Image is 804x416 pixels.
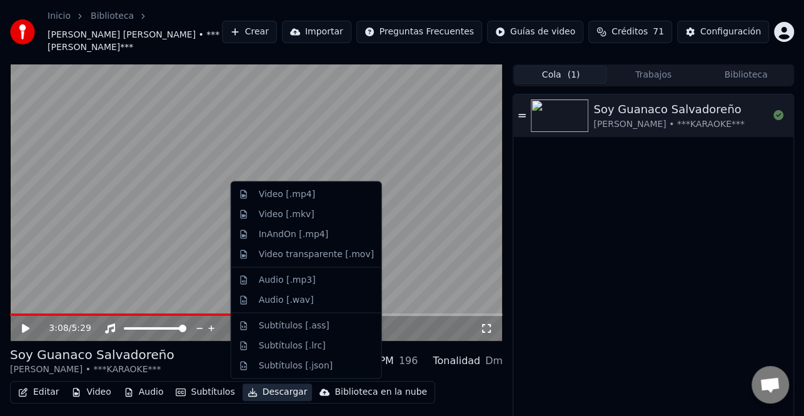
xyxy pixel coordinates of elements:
button: Editar [13,383,64,401]
button: Importar [282,21,351,43]
button: Audio [119,383,169,401]
nav: breadcrumb [48,10,222,54]
img: youka [10,19,35,44]
button: Crear [222,21,277,43]
button: Video [66,383,116,401]
span: [PERSON_NAME] [PERSON_NAME] • ***[PERSON_NAME]*** [48,29,222,54]
button: Guías de video [487,21,583,43]
div: / [49,322,79,335]
span: ( 1 ) [567,69,580,81]
div: Video [.mkv] [259,208,314,221]
a: Biblioteca [91,10,134,23]
span: 3:08 [49,322,68,335]
button: Cola [515,66,607,84]
div: 196 [399,353,418,368]
div: Soy Guanaco Salvadoreño [10,346,174,363]
span: 5:29 [71,322,91,335]
div: Subtítulos [.lrc] [259,339,326,352]
span: 71 [653,26,664,38]
div: InAndOn [.mp4] [259,228,329,240]
button: Preguntas Frecuentes [356,21,482,43]
button: Configuración [677,21,769,43]
div: BPM [372,353,393,368]
div: Video [.mp4] [259,188,315,201]
div: Dm [485,353,503,368]
div: Video transparente [.mov] [259,248,374,260]
a: Inicio [48,10,71,23]
button: Créditos71 [588,21,672,43]
div: Chat abierto [751,366,789,403]
div: Biblioteca en la nube [334,386,427,398]
button: Subtítulos [171,383,239,401]
div: Subtítulos [.json] [259,359,333,372]
div: Soy Guanaco Salvadoreño [593,101,745,118]
button: Trabajos [607,66,700,84]
div: Audio [.mp3] [259,273,316,286]
button: Descargar [243,383,313,401]
span: Créditos [611,26,648,38]
div: Subtítulos [.ass] [259,319,329,332]
div: Audio [.wav] [259,293,314,306]
div: Configuración [700,26,761,38]
button: Biblioteca [700,66,792,84]
div: Tonalidad [433,353,480,368]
